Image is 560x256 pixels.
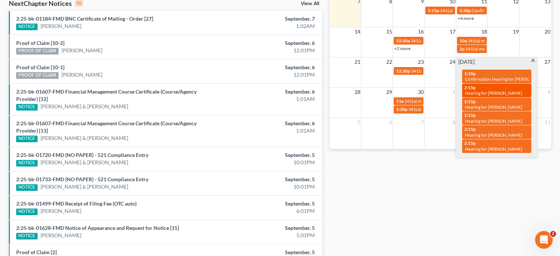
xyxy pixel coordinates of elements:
span: 8 [451,118,456,127]
span: 11a [396,98,403,104]
span: 341(a) meeting for [PERSON_NAME] [404,98,475,104]
div: NOTICE [16,104,38,111]
span: Confirmation hearing for [PERSON_NAME] [471,8,555,13]
span: 10:30a [396,38,409,43]
div: September, 5 [220,200,315,207]
a: Proof of Claim [10-1] [16,64,64,70]
span: 16 [417,27,424,36]
span: 30 [417,88,424,97]
span: 17 [448,27,456,36]
span: 14 [353,27,361,36]
span: 12:30p [396,68,410,74]
a: Proof of Claim [2] [16,249,57,255]
span: 6 [388,118,392,127]
span: [DATE] [458,58,475,66]
div: 5:01PM [220,232,315,239]
span: Confirmation Hearing for [PERSON_NAME] [465,76,549,82]
span: 1:30p [396,106,407,112]
span: 2 [550,231,556,237]
div: NOTICE [16,233,38,239]
a: [PERSON_NAME] & [PERSON_NAME] [40,103,128,110]
a: [PERSON_NAME] [61,47,102,54]
div: NOTICE [16,136,38,142]
a: 2:25-bk-01628-FMD Notice of Appearance and Request for Notice [15] [16,225,179,231]
a: 2:25-bk-01720-FMD (NO PAPER) - 521 Compliance Entry [16,152,148,158]
div: September, 6 [220,120,315,127]
a: 2:25-bk-01607-FMD Financial Management Course Certificate (Course/Agency Provider) [12] [16,88,197,102]
div: September, 5 [220,151,315,159]
a: [PERSON_NAME] & [PERSON_NAME] [40,183,128,190]
a: +2 more [394,46,410,51]
span: 22 [385,57,392,66]
span: 10a [459,38,466,43]
a: [PERSON_NAME] & [PERSON_NAME] [40,134,128,142]
a: 2:25-bk-01607-FMD Financial Management Course Certificate (Course/Agency Provider) [13] [16,120,197,134]
a: [PERSON_NAME] [40,232,81,239]
div: 1:01AM [220,127,315,134]
span: Hearing for [PERSON_NAME] [465,132,522,138]
div: PROOF OF CLAIM [16,48,59,55]
span: Hearing for [PERSON_NAME] [465,118,522,124]
span: 24 [448,57,456,66]
div: September, 6 [220,39,315,47]
div: September, 6 [220,88,315,95]
div: 6:01PM [220,207,315,215]
div: PROOF OF CLAIM [16,72,59,79]
span: 341(a) meeting for [PERSON_NAME] [440,8,511,13]
span: 1 [451,88,456,97]
span: 1:35p [464,71,476,76]
span: 19 [512,27,519,36]
span: 2:15p [464,99,476,104]
span: Hearing for [PERSON_NAME] [465,146,522,152]
span: 28 [353,88,361,97]
a: Proof of Claim [10-2] [16,40,64,46]
div: NOTICE [16,208,38,215]
span: 1:30p [459,8,471,13]
div: NOTICE [16,160,38,166]
span: 21 [353,57,361,66]
div: September, 6 [220,64,315,71]
div: September, 7 [220,15,315,22]
div: 10:01PM [220,159,315,166]
div: NOTICE [16,24,38,30]
span: 11 [544,118,551,127]
a: [PERSON_NAME] [61,71,102,78]
span: 23 [417,57,424,66]
div: 10:01PM [220,183,315,190]
span: 341(a) meeting for [PERSON_NAME] & [PERSON_NAME] [408,106,518,112]
span: 18 [480,27,487,36]
a: [PERSON_NAME] [40,22,81,30]
span: 5 [356,118,361,127]
a: 2:25-bk-01184-FMD BNC Certificate of Mailing - Order [27] [16,15,153,22]
a: +4 more [457,15,473,21]
span: Hearing for [PERSON_NAME] [465,104,522,110]
div: September, 5 [220,176,315,183]
span: 7 [420,118,424,127]
span: 4 [547,88,551,97]
span: 2:15p [464,85,476,90]
span: Hearing for [PERSON_NAME] [465,90,522,96]
span: 341(a) meeting for [PERSON_NAME] [467,38,538,43]
span: 2:15p [464,126,476,132]
span: 20 [544,27,551,36]
a: View All [301,1,319,6]
iframe: Intercom live chat [535,231,553,249]
a: 2:25-bk-01499-FMD Receipt of Filing Fee (OTC auto) [16,200,137,207]
a: [PERSON_NAME] & [PERSON_NAME] [40,159,128,166]
div: 1:02AM [220,22,315,30]
span: 2:15p [464,140,476,146]
a: [PERSON_NAME] [40,207,81,215]
div: 12:01PM [220,47,315,54]
div: 1:01AM [220,95,315,103]
span: 341(a) meeting for [PERSON_NAME] [410,38,481,43]
span: 341(a) meeting for [PERSON_NAME] [411,68,482,74]
span: 2:15p [464,112,476,118]
span: 27 [544,57,551,66]
div: September, 5 [220,224,315,232]
span: 2p [459,46,464,52]
span: 29 [385,88,392,97]
div: September, 5 [220,249,315,256]
div: 12:01PM [220,71,315,78]
span: 15 [385,27,392,36]
a: 2:25-bk-01733-FMD (NO PAPER) - 521 Compliance Entry [16,176,148,182]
